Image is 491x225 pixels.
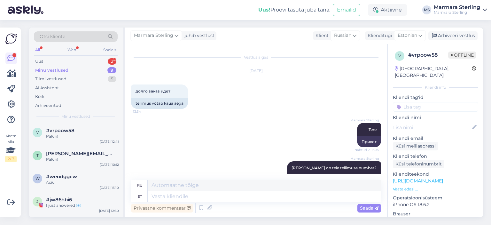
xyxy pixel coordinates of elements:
[61,114,90,119] span: Minu vestlused
[393,178,443,184] a: [URL][DOMAIN_NAME]
[258,7,270,13] b: Uus!
[292,165,377,170] span: [PERSON_NAME] on teie tellimuse number?
[46,133,119,139] div: Palun!
[434,5,487,15] a: Marmara SterlingMarmara Sterling
[36,199,38,204] span: j
[100,162,119,167] div: [DATE] 10:12
[393,124,471,131] input: Lisa nimi
[258,6,330,14] div: Proovi tasuta juba täna:
[182,32,214,39] div: juhib vestlust
[434,5,480,10] div: Marmara Sterling
[46,157,119,162] div: Palun!
[333,4,360,16] button: Emailid
[46,203,119,208] div: I just answered 📧
[355,148,379,152] span: Nähtud ✓ 13:35
[131,204,193,213] div: Privaatne kommentaar
[134,32,173,39] span: Marmara Sterling
[46,197,72,203] span: #jw86hbi6
[408,51,448,59] div: # vrpoow58
[393,142,438,150] div: Küsi meiliaadressi
[365,32,392,39] div: Klienditugi
[136,89,170,93] span: долго заказ идет
[368,4,407,16] div: Aktiivne
[5,156,17,162] div: 2 / 3
[350,156,379,161] span: Marmara Sterling
[137,180,143,191] div: ru
[100,139,119,144] div: [DATE] 12:41
[5,33,17,45] img: Askly Logo
[40,33,65,40] span: Otsi kliente
[35,102,61,109] div: Arhiveeritud
[398,32,417,39] span: Estonian
[360,205,378,211] span: Saada
[393,114,478,121] p: Kliendi nimi
[393,135,478,142] p: Kliendi email
[393,186,478,192] p: Vaata edasi ...
[131,54,381,60] div: Vestlus algas
[131,68,381,74] div: [DATE]
[100,185,119,190] div: [DATE] 13:10
[99,208,119,213] div: [DATE] 12:50
[428,31,478,40] div: Arhiveeri vestlus
[393,171,478,178] p: Klienditeekond
[393,201,478,208] p: iPhone OS 18.6.2
[393,160,444,168] div: Küsi telefoninumbrit
[102,46,118,54] div: Socials
[35,85,59,91] div: AI Assistent
[107,67,116,74] div: 9
[108,58,116,65] div: 2
[393,84,478,90] div: Kliendi info
[35,76,66,82] div: Tiimi vestlused
[34,46,41,54] div: All
[46,151,113,157] span: tanya-solnce5@mail.ru
[35,67,68,74] div: Minu vestlused
[133,109,157,114] span: 13:34
[36,153,39,158] span: t
[108,76,116,82] div: 5
[138,191,142,202] div: et
[393,102,478,112] input: Lisa tag
[131,98,188,109] div: tellimus võtab kaua aega
[369,127,377,132] span: Tere
[46,174,77,180] span: #weodggcw
[5,133,17,162] div: Vaata siia
[35,58,43,65] div: Uus
[422,5,431,14] div: MS
[393,195,478,201] p: Operatsioonisüsteem
[398,53,401,58] span: v
[393,94,478,101] p: Kliendi tag'id
[448,52,476,59] span: Offline
[46,128,74,133] span: #vrpoow58
[395,65,472,79] div: [GEOGRAPHIC_DATA], [GEOGRAPHIC_DATA]
[334,32,351,39] span: Russian
[66,46,77,54] div: Web
[434,10,480,15] div: Marmara Sterling
[46,180,119,185] div: Aciu
[357,136,381,147] div: Привет
[313,32,329,39] div: Klient
[350,118,379,123] span: Marmara Sterling
[36,130,39,135] span: v
[393,153,478,160] p: Kliendi telefon
[35,93,44,100] div: Kõik
[35,176,40,181] span: w
[393,211,478,217] p: Brauser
